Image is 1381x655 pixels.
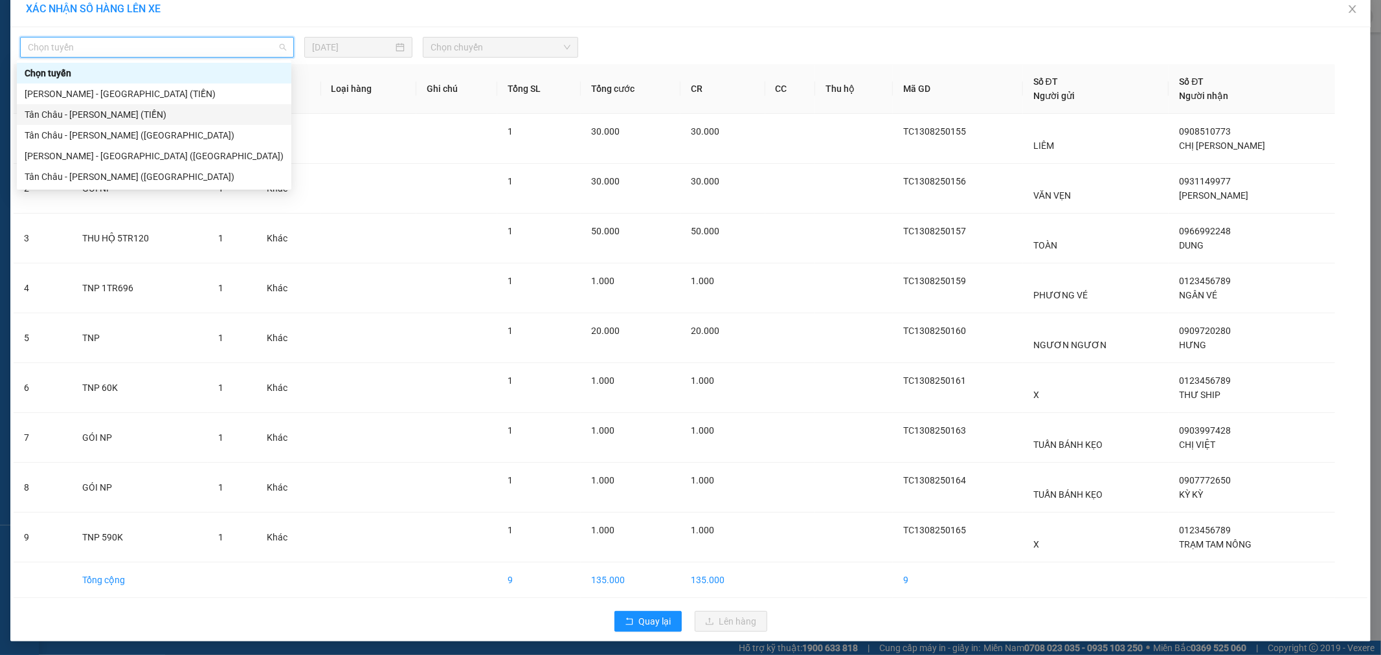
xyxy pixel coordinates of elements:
span: 1 [508,375,513,386]
span: 1.000 [591,475,614,485]
span: 1.000 [591,375,614,386]
span: Số ĐT [1179,76,1204,87]
span: VĂN VẸN [1033,190,1071,201]
div: Tân Châu - Hồ Chí Minh (Giường) [17,166,291,187]
span: 1 [508,475,513,485]
div: Chọn tuyến [17,63,291,83]
span: 0907772650 [1179,475,1231,485]
span: rollback [625,617,634,627]
td: 4 [14,263,72,313]
th: Ghi chú [416,64,497,114]
span: TC1308250165 [903,525,966,535]
td: 135.000 [680,562,765,598]
span: TC1308250155 [903,126,966,137]
td: TNP 1TR696 [72,263,208,313]
td: TNP 60K [72,363,208,413]
span: DUNG [1179,240,1204,250]
td: Khác [256,313,321,363]
span: TC1308250161 [903,375,966,386]
span: NGÂN VÉ [1179,290,1217,300]
span: 1 [508,126,513,137]
span: 0123456789 [1179,525,1231,535]
span: 0123456789 [1179,375,1231,386]
span: 1 [218,333,223,343]
span: Số ĐT [1033,76,1058,87]
span: 1 [508,525,513,535]
div: Hồ Chí Minh - Tân Châu (TIỀN) [17,83,291,104]
span: 1.000 [591,276,614,286]
span: TC1308250157 [903,226,966,236]
span: 1.000 [691,276,714,286]
span: X [1033,539,1039,550]
span: 0908510773 [1179,126,1231,137]
div: Chọn tuyến [25,66,284,80]
span: TRẠM TAM NÔNG [1179,539,1252,550]
span: XÁC NHẬN SỐ HÀNG LÊN XE [26,3,161,15]
span: 1 [218,233,223,243]
td: Khác [256,513,321,562]
span: 0909720280 [1179,326,1231,336]
td: 8 [14,463,72,513]
div: Hồ Chí Minh - Tân Châu (Giường) [17,146,291,166]
span: 0931149977 [1179,176,1231,186]
td: Khác [256,463,321,513]
div: [PERSON_NAME] - [GEOGRAPHIC_DATA] (TIỀN) [25,87,284,101]
div: Tân Châu - [PERSON_NAME] ([GEOGRAPHIC_DATA]) [25,128,284,142]
th: Tổng SL [497,64,581,114]
span: 1 [218,283,223,293]
span: 1 [218,432,223,443]
td: 2 [14,164,72,214]
span: TC1308250156 [903,176,966,186]
th: CC [765,64,816,114]
td: Khác [256,413,321,463]
span: close [1347,4,1358,14]
span: 0123456789 [1179,276,1231,286]
span: 1 [218,482,223,493]
span: 30.000 [691,126,719,137]
td: 6 [14,363,72,413]
button: rollbackQuay lại [614,611,682,632]
span: TC1308250159 [903,276,966,286]
th: STT [14,64,72,114]
span: 1 [508,425,513,436]
span: CHỊ [PERSON_NAME] [1179,140,1265,151]
span: TOÀN [1033,240,1057,250]
span: TC1308250164 [903,475,966,485]
span: Chọn chuyến [431,38,570,57]
th: Mã GD [893,64,1023,114]
td: 9 [893,562,1023,598]
td: THU HỘ 5TR120 [72,214,208,263]
span: NGƯƠN NGƯƠN [1033,340,1106,350]
span: 0966992248 [1179,226,1231,236]
td: 3 [14,214,72,263]
span: 1.000 [591,525,614,535]
td: GÓI NP [72,463,208,513]
span: TC1308250163 [903,425,966,436]
span: TC1308250160 [903,326,966,336]
td: 1 [14,114,72,164]
td: 7 [14,413,72,463]
th: Loại hàng [321,64,417,114]
span: TUẤN BÁNH KẸO [1033,439,1103,450]
td: GÓI NP [72,413,208,463]
span: 1 [508,326,513,336]
span: 0903997428 [1179,425,1231,436]
span: KỲ KỲ [1179,489,1203,500]
td: 135.000 [581,562,680,598]
span: Quay lại [639,614,671,628]
span: 1.000 [591,425,614,436]
span: 1 [218,532,223,542]
div: Tân Châu - [PERSON_NAME] ([GEOGRAPHIC_DATA]) [25,170,284,184]
td: 5 [14,313,72,363]
td: Khác [256,263,321,313]
span: 50.000 [591,226,620,236]
span: LIÊM [1033,140,1054,151]
th: Tổng cước [581,64,680,114]
span: 30.000 [591,176,620,186]
td: Khác [256,214,321,263]
span: X [1033,390,1039,400]
td: 9 [497,562,581,598]
td: 9 [14,513,72,562]
span: 50.000 [691,226,719,236]
div: Tân Châu - Hồ Chí Minh (TIỀN) [17,104,291,125]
